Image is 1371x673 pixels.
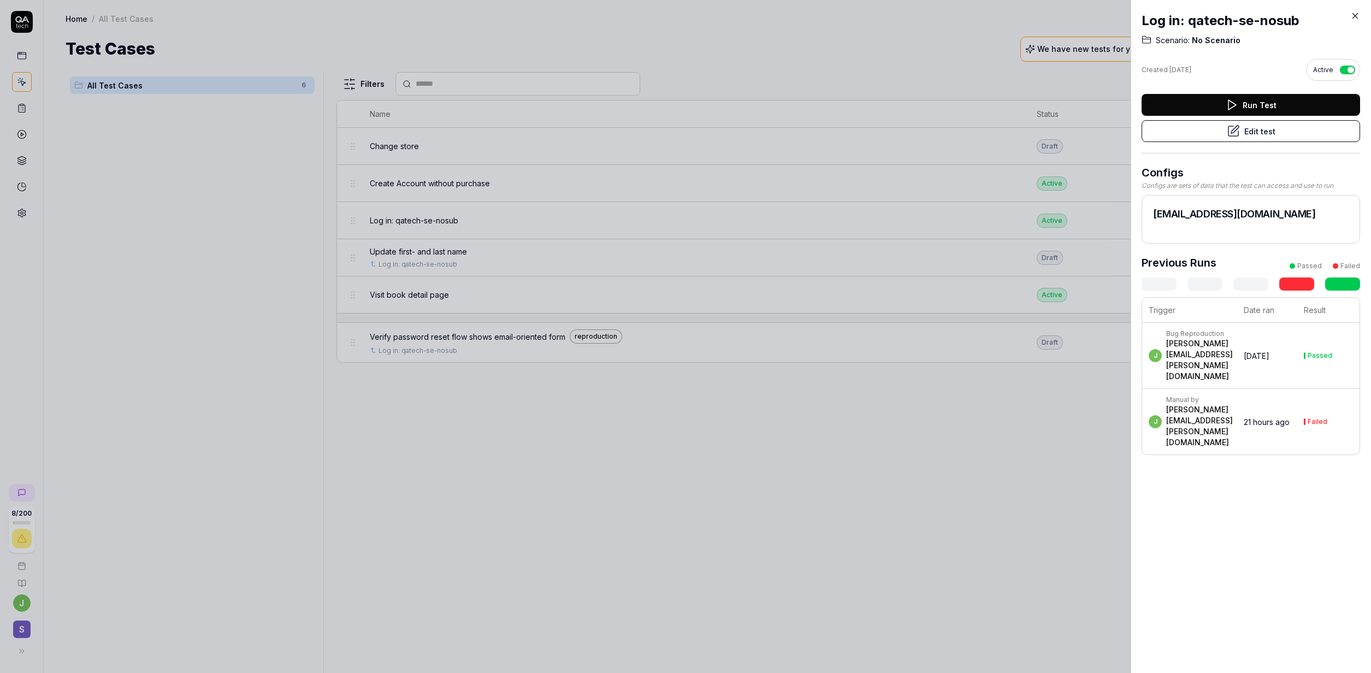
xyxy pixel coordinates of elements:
div: Manual by [1166,395,1233,404]
div: [PERSON_NAME][EMAIL_ADDRESS][PERSON_NAME][DOMAIN_NAME] [1166,404,1233,448]
span: Active [1313,65,1333,75]
th: Result [1297,298,1360,323]
th: Trigger [1142,298,1237,323]
div: Configs are sets of data that the test can access and use to run [1142,181,1360,191]
div: Created [1142,65,1191,75]
span: j [1149,349,1162,362]
div: [PERSON_NAME][EMAIL_ADDRESS][PERSON_NAME][DOMAIN_NAME] [1166,338,1233,382]
h3: Previous Runs [1142,255,1216,271]
div: Passed [1297,261,1322,271]
time: [DATE] [1169,66,1191,74]
h3: Configs [1142,164,1360,181]
span: No Scenario [1190,35,1240,46]
h2: Log in: qatech-se-nosub [1142,11,1360,31]
span: Scenario: [1156,35,1190,46]
time: [DATE] [1244,351,1269,361]
button: Run Test [1142,94,1360,116]
div: Passed [1308,352,1332,359]
button: Edit test [1142,120,1360,142]
div: Bug Reproduction [1166,329,1233,338]
div: Failed [1308,418,1327,425]
h2: [EMAIL_ADDRESS][DOMAIN_NAME] [1153,206,1349,221]
time: 21 hours ago [1244,417,1290,427]
th: Date ran [1237,298,1297,323]
span: j [1149,415,1162,428]
div: Failed [1340,261,1360,271]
